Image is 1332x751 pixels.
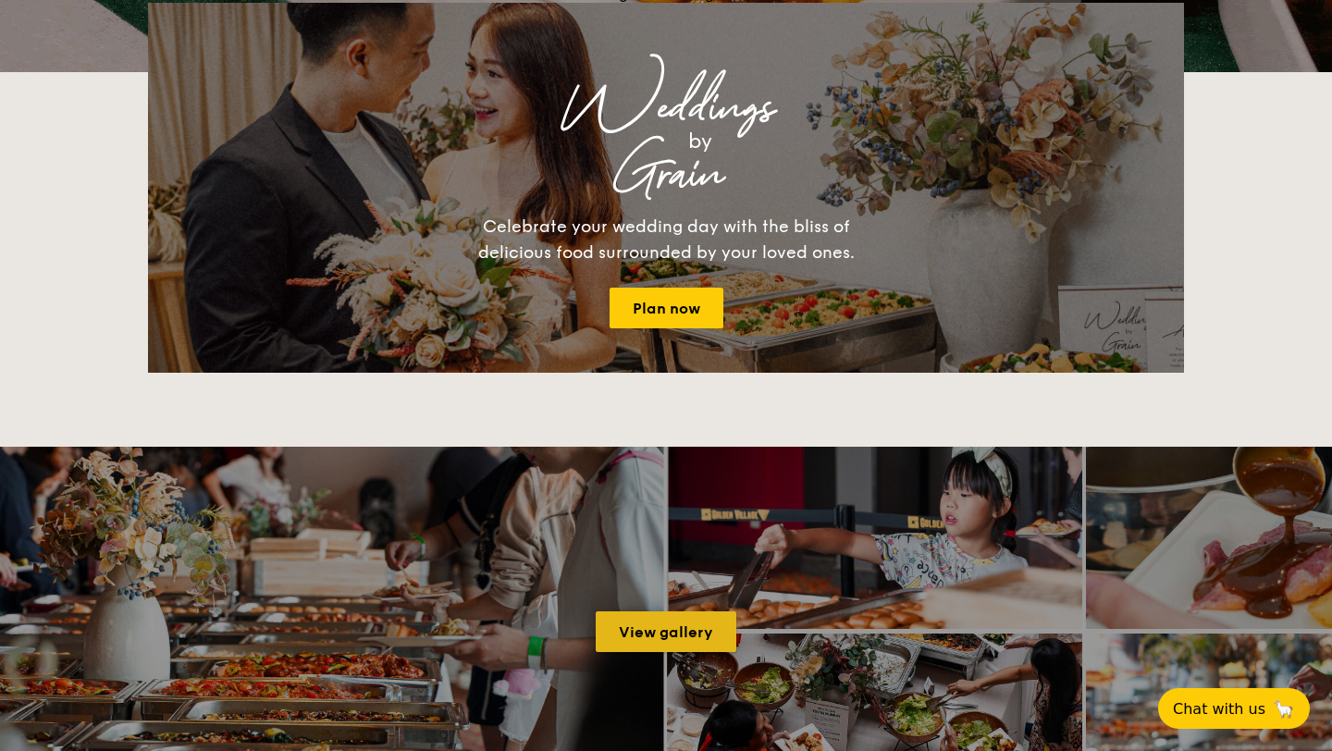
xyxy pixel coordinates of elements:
[311,158,1021,191] div: Grain
[596,611,736,652] a: View gallery
[610,288,723,328] a: Plan now
[1173,700,1265,718] span: Chat with us
[1273,698,1295,720] span: 🦙
[311,92,1021,125] div: Weddings
[1158,688,1310,729] button: Chat with us🦙
[379,125,1021,158] div: by
[458,214,874,265] div: Celebrate your wedding day with the bliss of delicious food surrounded by your loved ones.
